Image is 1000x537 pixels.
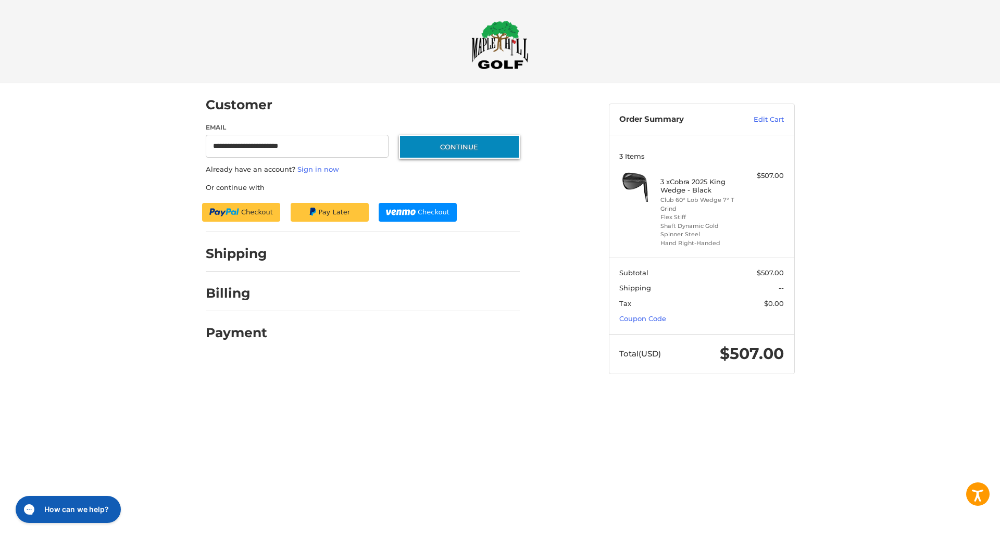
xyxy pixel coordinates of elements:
[660,239,740,248] li: Hand Right-Handed
[743,171,784,181] div: $507.00
[206,97,272,113] h2: Customer
[619,114,731,125] h3: Order Summary
[619,299,631,308] span: Tax
[619,284,651,292] span: Shipping
[206,325,267,341] h2: Payment
[619,268,648,277] span: Subtotal
[720,344,784,363] span: $507.00
[206,123,389,132] label: Email
[297,165,339,173] a: Sign in now
[731,114,784,125] a: Edit Cart
[202,203,280,222] iframe: PayPal-paypal
[764,299,784,308] span: $0.00
[619,314,666,323] a: Coupon Code
[660,196,740,213] li: Club 60° Lob Wedge 7° T Grind
[779,284,784,292] span: --
[660,177,740,195] h4: 3 x Cobra 2025 King Wedge - Black
[619,152,784,160] h3: 3 Items
[619,349,661,359] span: Total (USD)
[757,268,784,277] span: $507.00
[660,222,740,239] li: Shaft Dynamic Gold Spinner Steel
[471,20,529,69] img: Maple Hill Golf
[914,509,1000,537] iframe: Google Customer Reviews
[399,135,520,159] button: Continue
[206,164,520,175] p: Already have an account?
[206,246,267,262] h2: Shipping
[379,203,457,222] iframe: PayPal-venmo
[206,183,520,193] p: Or continue with
[10,492,126,527] iframe: Gorgias live chat messenger
[291,203,369,222] iframe: PayPal-paylater
[206,285,267,301] h2: Billing
[660,213,740,222] li: Flex Stiff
